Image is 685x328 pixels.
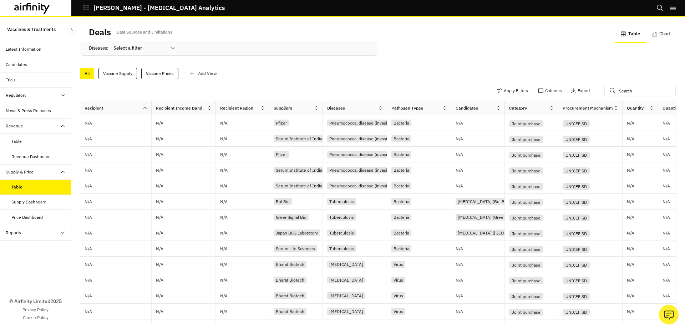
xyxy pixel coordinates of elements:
[6,107,51,114] div: News & Press Releases
[156,121,163,125] p: N/A
[563,183,590,190] div: UNICEF SD
[274,261,306,268] div: Bharat Biotech
[274,229,320,236] div: Japan BCG Laboratory
[274,308,306,315] div: Bharat Biotech
[7,23,56,36] p: Vaccines & Treatments
[274,151,289,158] div: Pfizer
[85,231,92,235] p: N/A
[23,314,49,321] a: Cookie Policy
[156,184,163,188] p: N/A
[509,152,543,158] div: Joint purchase
[456,121,463,125] p: N/A
[509,246,543,253] div: Joint purchase
[563,167,590,174] div: UNICEF SD
[509,309,543,316] div: Joint purchase
[274,198,292,205] div: Bul Bio
[156,168,163,172] p: N/A
[563,215,590,221] div: UNICEF SD
[615,26,646,43] button: Table
[327,198,356,205] div: Tuberculosis
[85,152,92,157] p: N/A
[391,292,405,299] div: Virus
[85,200,92,204] p: N/A
[85,137,92,141] p: N/A
[220,184,228,188] p: N/A
[11,214,43,221] div: Price Dashboard
[509,262,543,268] div: Joint purchase
[509,105,527,111] div: Category
[11,199,46,205] div: Supply Dashboard
[85,168,92,172] p: N/A
[11,184,22,190] div: Table
[563,136,590,143] div: UNICEF SD
[456,214,528,221] div: [MEDICAL_DATA] (GreenSignal Bio)
[6,92,26,99] div: Regulatory
[80,68,94,79] div: All
[220,247,228,251] p: N/A
[327,105,345,111] div: Diseases
[274,214,309,221] div: GreenSignal Bio
[220,278,228,282] p: N/A
[83,2,225,14] button: [PERSON_NAME] - [MEDICAL_DATA] Analytics
[497,85,528,96] button: Apply Filters
[663,184,670,188] p: N/A
[274,167,324,173] div: Serum Institute of India
[627,121,634,125] p: N/A
[509,215,543,221] div: Joint purchase
[663,168,670,172] p: N/A
[627,137,634,141] p: N/A
[6,46,41,52] div: Latest Information
[456,309,463,314] p: N/A
[85,247,92,251] p: N/A
[220,200,228,204] p: N/A
[327,308,365,315] div: [MEDICAL_DATA]
[220,137,228,141] p: N/A
[327,214,356,221] div: Tuberculosis
[274,120,289,126] div: Pfizer
[93,5,225,11] p: [PERSON_NAME] - [MEDICAL_DATA] Analytics
[391,261,405,268] div: Virus
[627,309,634,314] p: N/A
[85,121,92,125] p: N/A
[509,199,543,206] div: Joint purchase
[627,278,634,282] p: N/A
[391,245,411,252] div: Bacteria
[456,247,463,251] p: N/A
[156,309,163,314] p: N/A
[85,309,92,314] p: N/A
[627,262,634,267] p: N/A
[327,245,356,252] div: Tuberculosis
[646,26,676,43] button: Chart
[9,298,62,305] p: © Airfinity Limited 2025
[156,247,163,251] p: N/A
[538,85,562,96] button: Columns
[85,215,92,219] p: N/A
[663,137,670,141] p: N/A
[663,121,670,125] p: N/A
[456,294,463,298] p: N/A
[156,215,163,219] p: N/A
[663,200,670,204] p: N/A
[327,120,395,126] div: Pneumococcal disease (invasive)
[67,25,76,34] button: Close Sidebar
[563,277,590,284] div: UNICEF SD
[456,137,463,141] p: N/A
[391,182,411,189] div: Bacteria
[327,292,365,299] div: [MEDICAL_DATA]
[456,278,463,282] p: N/A
[327,182,395,189] div: Pneumococcal disease (invasive)
[22,307,49,313] a: Privacy Policy
[509,183,543,190] div: Joint purchase
[627,231,634,235] p: N/A
[509,120,543,127] div: Joint purchase
[156,262,163,267] p: N/A
[563,152,590,158] div: UNICEF SD
[563,105,613,111] div: Procurement Mechanism
[509,293,543,300] div: Joint purchase
[183,68,223,79] button: save changes
[391,214,411,221] div: Bacteria
[89,27,111,37] h2: Deals
[117,28,172,36] p: Data Sources and Limitations
[327,277,365,283] div: [MEDICAL_DATA]
[663,247,670,251] p: N/A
